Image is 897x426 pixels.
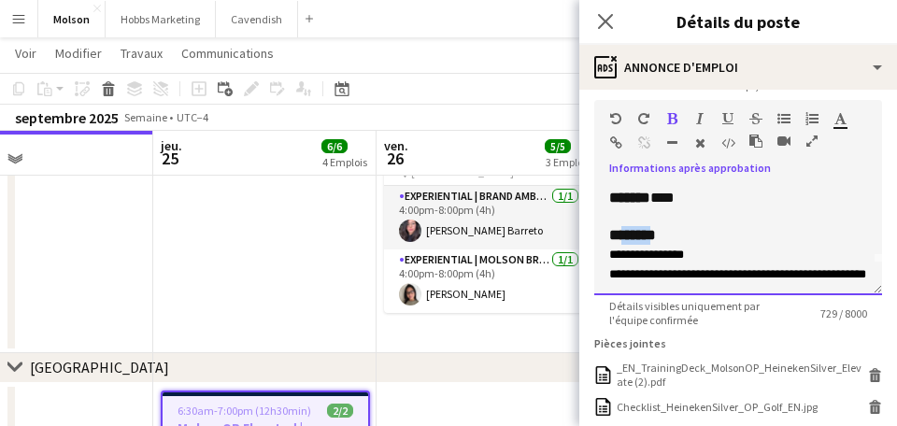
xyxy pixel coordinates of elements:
button: Annuler [609,111,622,126]
span: 26 [381,148,408,169]
a: Modifier [48,41,109,65]
a: Voir [7,41,44,65]
span: ven. [384,137,408,154]
span: Semaine 39 [122,110,169,138]
button: Ligne horizontale [665,135,678,150]
span: Modifier [55,45,102,62]
div: 4 Emplois [322,155,367,169]
app-card-role: Experiential | Molson Brand Specialist1/14:00pm-8:00pm (4h)[PERSON_NAME] [384,249,593,313]
span: 6:30am-7:00pm (12h30min) [178,404,311,418]
button: Molson [38,1,106,37]
span: 25 [158,148,182,169]
button: Barrer [749,111,762,126]
a: Travaux [113,41,170,65]
div: septembre 2025 [15,108,119,127]
button: Plein écran [805,134,819,149]
button: Liste à puces [777,111,790,126]
div: [GEOGRAPHIC_DATA] [30,358,169,376]
span: Travaux [121,45,163,62]
div: Annonce d'emploi [579,45,897,90]
div: 3 Emplois [546,155,591,169]
label: Pièces jointes [594,336,666,350]
button: Italique [693,111,706,126]
span: Communications [181,45,274,62]
button: Couleur du texte [833,111,847,126]
button: Code HTML [721,135,734,150]
button: Coller comme texte brut [749,134,762,149]
span: Détails visibles uniquement par l'équipe confirmée [594,299,805,327]
button: Gras [665,111,678,126]
button: Liste numérotée [805,111,819,126]
button: Effacer la mise en forme [693,135,706,150]
div: Checklist_HeinekenSilver_OP_Golf_EN.jpg [617,400,818,414]
button: Insérer la vidéo [777,134,790,149]
app-job-card: 4:00pm-8:00pm (4h)2/2MolsonOP Basic | Heineken Silver ([GEOGRAPHIC_DATA], [GEOGRAPHIC_DATA]) [GEO... [384,104,593,313]
button: Insérer un lien [609,135,622,150]
span: 2/2 [327,404,353,418]
span: Voir [15,45,36,62]
span: 729 / 8000 [805,306,882,320]
button: Hobbs Marketing [106,1,216,37]
button: Rétablir [637,111,650,126]
button: Souligner [721,111,734,126]
span: 5/5 [545,139,571,153]
div: UTC−4 [177,110,208,124]
app-card-role: Experiential | Brand Ambassador1/14:00pm-8:00pm (4h)[PERSON_NAME] Barreto [384,186,593,249]
a: Communications [174,41,281,65]
div: _EN_TrainingDeck_MolsonOP_HeinekenSilver_Elevate (2).pdf [617,361,863,389]
button: Cavendish [216,1,298,37]
span: 6/6 [321,139,348,153]
h3: Détails du poste [579,9,897,34]
span: jeu. [161,137,182,154]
